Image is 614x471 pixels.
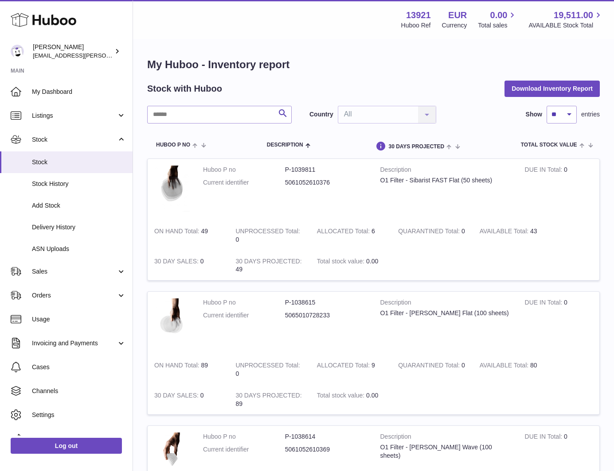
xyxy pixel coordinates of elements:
strong: 30 DAYS PROJECTED [235,258,301,267]
span: Total stock value [521,142,577,148]
dd: P-1039811 [285,166,367,174]
a: Log out [11,438,122,454]
strong: 30 DAY SALES [154,392,200,401]
strong: UNPROCESSED Total [235,228,300,237]
dt: Current identifier [203,445,285,454]
dd: 5061052610376 [285,178,367,187]
a: 19,511.00 AVAILABLE Stock Total [528,9,603,30]
span: Sales [32,267,117,276]
span: Settings [32,411,126,419]
td: 80 [473,355,554,385]
td: 0 [229,220,310,251]
strong: Description [380,432,512,443]
span: 0 [461,362,465,369]
h2: Stock with Huboo [147,83,222,95]
img: product image [154,166,190,212]
dt: Current identifier [203,178,285,187]
dt: Current identifier [203,311,285,320]
dd: 5065010728233 [285,311,367,320]
dd: 5061052610369 [285,445,367,454]
strong: Total stock value [317,258,366,267]
span: Delivery History [32,223,126,232]
div: Currency [442,21,467,30]
div: O1 Filter - Sibarist FAST Flat (50 sheets) [380,176,512,185]
div: [PERSON_NAME] [33,43,113,60]
strong: Total stock value [317,392,366,401]
strong: ALLOCATED Total [317,228,372,237]
td: 0 [148,385,229,415]
span: Invoicing and Payments [32,339,117,347]
strong: DUE IN Total [525,433,564,442]
span: Usage [32,315,126,324]
div: O1 Filter - [PERSON_NAME] Flat (100 sheets) [380,309,512,317]
td: 0 [148,251,229,281]
label: Country [309,110,333,119]
dd: P-1038614 [285,432,367,441]
strong: QUARANTINED Total [398,228,461,237]
strong: AVAILABLE Total [480,362,530,371]
img: product image [154,298,190,346]
strong: ON HAND Total [154,228,201,237]
td: 49 [229,251,310,281]
span: Total sales [478,21,517,30]
strong: ON HAND Total [154,362,201,371]
span: Listings [32,112,117,120]
strong: 13921 [406,9,431,21]
td: 0 [518,159,599,220]
span: Add Stock [32,201,126,210]
label: Show [526,110,542,119]
span: Channels [32,387,126,395]
strong: UNPROCESSED Total [235,362,300,371]
div: Huboo Ref [401,21,431,30]
strong: DUE IN Total [525,299,564,308]
strong: ALLOCATED Total [317,362,372,371]
dt: Huboo P no [203,166,285,174]
span: Stock History [32,180,126,188]
span: Orders [32,291,117,300]
td: 49 [148,220,229,251]
span: 19,511.00 [554,9,593,21]
strong: 30 DAYS PROJECTED [235,392,301,401]
strong: 30 DAY SALES [154,258,200,267]
div: O1 Filter - [PERSON_NAME] Wave (100 sheets) [380,443,512,460]
strong: EUR [448,9,467,21]
td: 89 [229,385,310,415]
span: Stock [32,135,117,144]
img: europe@orea.uk [11,45,24,58]
dt: Huboo P no [203,298,285,307]
span: ASN Uploads [32,245,126,253]
span: [EMAIL_ADDRESS][PERSON_NAME][DOMAIN_NAME] [33,52,178,59]
span: 0.00 [490,9,508,21]
td: 0 [229,355,310,385]
dt: Huboo P no [203,432,285,441]
dd: P-1038615 [285,298,367,307]
span: 0.00 [366,258,378,265]
span: 30 DAYS PROJECTED [388,144,444,150]
span: 0 [461,228,465,235]
td: 9 [310,355,391,385]
span: AVAILABLE Stock Total [528,21,603,30]
a: 0.00 Total sales [478,9,517,30]
span: Stock [32,158,126,166]
span: 0.00 [366,392,378,399]
span: Returns [32,435,126,443]
span: Cases [32,363,126,371]
strong: Description [380,298,512,309]
td: 89 [148,355,229,385]
strong: AVAILABLE Total [480,228,530,237]
strong: Description [380,166,512,176]
td: 0 [518,292,599,355]
td: 6 [310,220,391,251]
span: entries [581,110,600,119]
span: My Dashboard [32,88,126,96]
button: Download Inventory Report [504,81,600,97]
strong: DUE IN Total [525,166,564,175]
span: Huboo P no [156,142,190,148]
h1: My Huboo - Inventory report [147,58,600,72]
span: Description [267,142,303,148]
strong: QUARANTINED Total [398,362,461,371]
td: 43 [473,220,554,251]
